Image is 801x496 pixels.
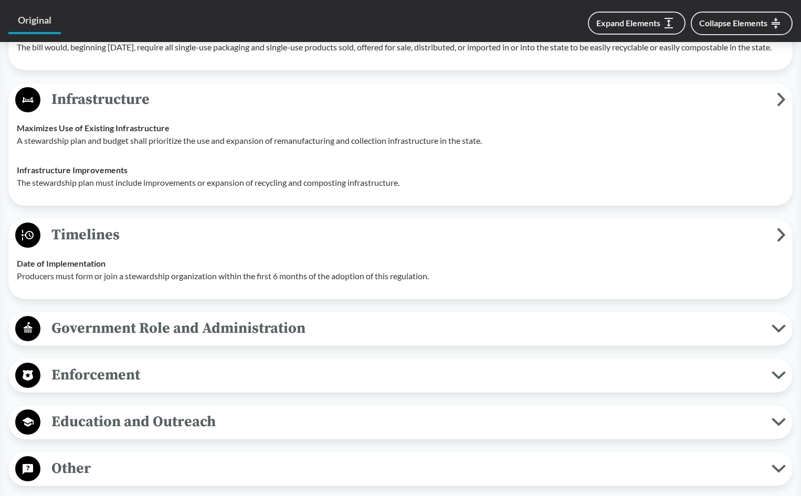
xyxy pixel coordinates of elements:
button: Collapse Elements [691,12,793,35]
a: Original [8,8,61,34]
button: Government Role and Administration [12,315,789,342]
strong: Maximizes Use of Existing Infrastructure [17,123,170,133]
span: Timelines [40,223,777,247]
button: Expand Elements [588,12,686,35]
span: Other [40,457,772,480]
p: The stewardship plan must include improvements or expansion of recycling and composting infrastru... [17,176,784,189]
span: Government Role and Administration [40,316,772,340]
button: Education and Outreach [12,409,789,436]
button: Other [12,456,789,482]
button: Enforcement [12,362,789,389]
span: Education and Outreach [40,410,772,434]
strong: Infrastructure Improvements [17,165,128,175]
button: Infrastructure [12,87,789,113]
p: Producers must form or join a stewardship organization within the first 6 months of the adoption ... [17,270,784,282]
p: The bill would, beginning [DATE], require all single-use packaging and single-use products sold, ... [17,41,784,54]
strong: Date of Implementation [17,258,106,268]
button: Timelines [12,222,789,249]
span: Enforcement [40,363,772,387]
span: Infrastructure [40,88,777,111]
p: A stewardship plan and budget shall prioritize the use and expansion of remanufacturing and colle... [17,134,784,147]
